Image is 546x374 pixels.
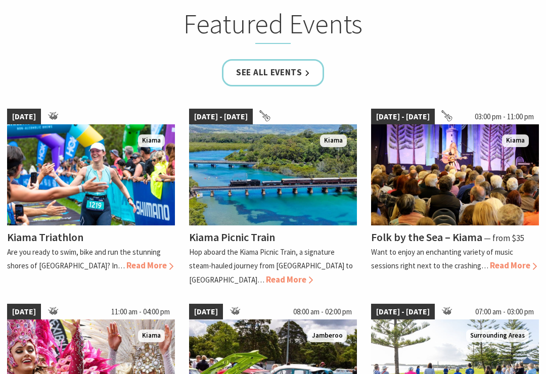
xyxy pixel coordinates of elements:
span: 08:00 am - 02:00 pm [288,304,357,320]
span: [DATE] - [DATE] [371,109,435,125]
a: [DATE] kiamatriathlon Kiama Kiama Triathlon Are you ready to swim, bike and run the stunning shor... [7,109,175,287]
span: ⁠— from $35 [484,232,524,244]
img: kiamatriathlon [7,124,175,225]
p: Hop aboard the Kiama Picnic Train, a signature steam-hauled journey from [GEOGRAPHIC_DATA] to [GE... [189,247,353,284]
span: Read More [126,260,173,271]
a: [DATE] - [DATE] Kiama Picnic Train Kiama Kiama Picnic Train Hop aboard the Kiama Picnic Train, a ... [189,109,357,287]
span: Read More [490,260,537,271]
span: 11:00 am - 04:00 pm [106,304,175,320]
span: Kiama [320,134,347,147]
span: 03:00 pm - 11:00 pm [470,109,539,125]
span: Kiama [138,330,165,342]
img: Kiama Picnic Train [189,124,357,225]
h4: Folk by the Sea – Kiama [371,230,482,244]
span: Surrounding Areas [466,330,529,342]
a: See all Events [222,59,324,86]
img: Folk by the Sea - Showground Pavilion [371,124,539,225]
span: [DATE] [7,109,41,125]
p: Are you ready to swim, bike and run the stunning shores of [GEOGRAPHIC_DATA]? In… [7,247,161,270]
h4: Kiama Triathlon [7,230,83,244]
h2: Featured Events [95,7,451,44]
span: 07:00 am - 03:00 pm [470,304,539,320]
span: [DATE] [189,304,223,320]
span: Kiama [502,134,529,147]
span: Read More [266,274,313,285]
h4: Kiama Picnic Train [189,230,275,244]
a: [DATE] - [DATE] 03:00 pm - 11:00 pm Folk by the Sea - Showground Pavilion Kiama Folk by the Sea –... [371,109,539,287]
p: Want to enjoy an enchanting variety of music sessions right next to the crashing… [371,247,513,270]
span: [DATE] [7,304,41,320]
span: Jamberoo [308,330,347,342]
span: [DATE] - [DATE] [371,304,435,320]
span: [DATE] - [DATE] [189,109,253,125]
span: Kiama [138,134,165,147]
